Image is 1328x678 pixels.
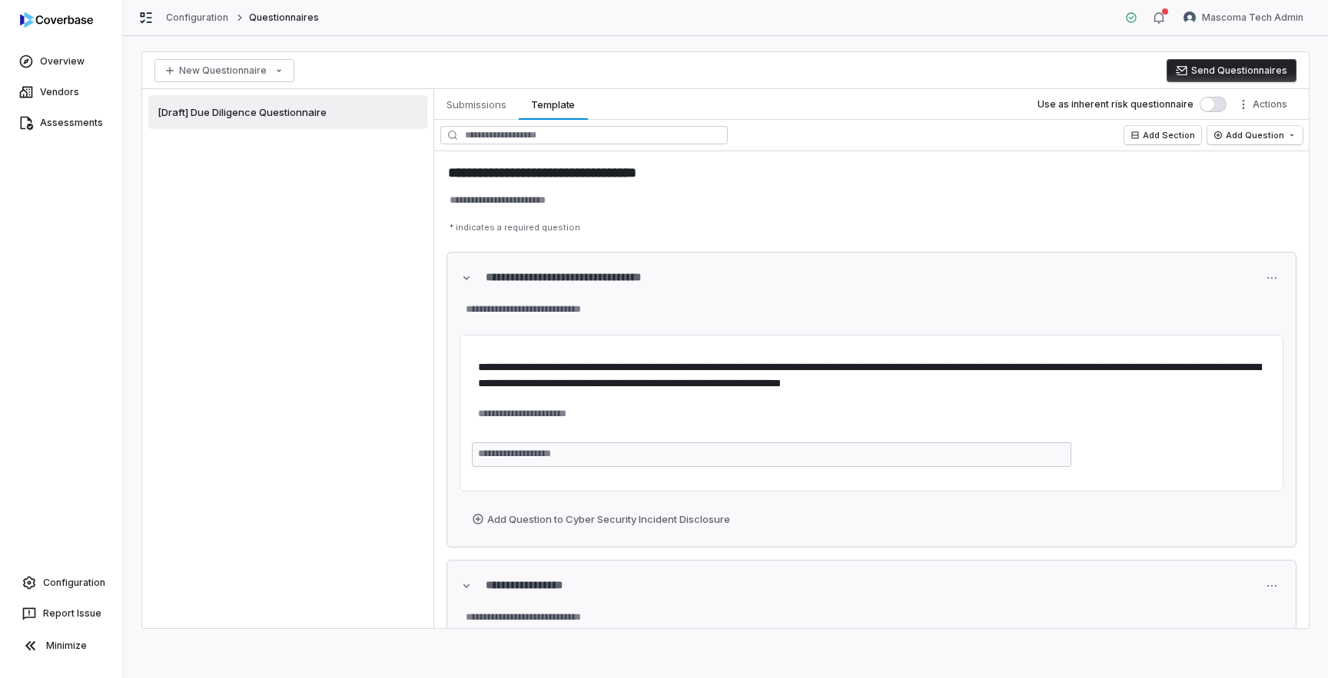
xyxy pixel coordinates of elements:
[148,95,427,129] a: [Draft] Due Diligence Questionnaire
[6,600,116,627] button: Report Issue
[3,48,119,75] a: Overview
[46,640,87,652] span: Minimize
[440,94,513,114] span: Submissions
[3,109,119,137] a: Assessments
[1207,126,1303,144] button: Add Question
[525,94,581,114] span: Template
[1184,12,1196,24] img: Mascoma Tech Admin avatar
[40,55,85,68] span: Overview
[1202,12,1303,24] span: Mascoma Tech Admin
[1174,6,1313,29] button: Mascoma Tech Admin avatarMascoma Tech Admin
[158,105,327,119] span: [Draft] Due Diligence Questionnaire
[154,59,294,82] button: New Questionnaire
[40,86,79,98] span: Vendors
[1124,126,1201,144] button: Add Section
[6,630,116,661] button: Minimize
[249,12,320,24] span: Questionnaires
[460,504,742,534] button: Add Question to Cyber Security Incident Disclosure
[1233,93,1296,116] button: More actions
[43,607,101,620] span: Report Issue
[43,577,105,589] span: Configuration
[1167,59,1296,82] button: Send Questionnaires
[6,569,116,597] a: Configuration
[443,216,1300,240] p: * indicates a required question
[166,12,229,24] a: Configuration
[3,78,119,106] a: Vendors
[40,117,103,129] span: Assessments
[1037,98,1194,111] label: Use as inherent risk questionnaire
[20,12,93,28] img: logo-D7KZi-bG.svg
